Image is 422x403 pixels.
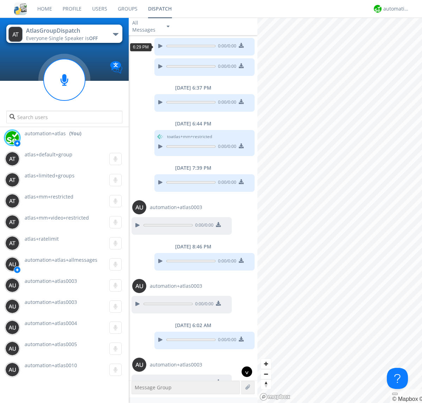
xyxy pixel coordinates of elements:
span: automation+atlas0003 [150,204,202,211]
img: d2d01cd9b4174d08988066c6d424eccd [374,5,382,13]
img: cddb5a64eb264b2086981ab96f4c1ba7 [14,2,27,15]
div: ^ [242,366,252,377]
span: automation+atlas0010 [25,362,77,369]
img: 373638.png [5,299,19,313]
div: AtlasGroupDispatch [26,27,105,35]
img: download media button [239,258,244,263]
iframe: Toggle Customer Support [387,368,408,389]
span: 0:00 / 0:00 [216,337,236,344]
span: automation+atlas [25,130,66,137]
img: download media button [239,63,244,68]
span: 0:00 / 0:00 [216,43,236,51]
img: 373638.png [8,27,23,42]
img: download media button [216,301,221,306]
img: download media button [216,379,221,384]
div: (You) [69,130,81,137]
img: 373638.png [5,257,19,271]
div: [DATE] 8:46 PM [129,243,257,250]
span: automation+atlas0003 [25,278,77,284]
span: 6:29 PM [133,45,149,50]
input: Search users [6,111,122,123]
button: Reset bearing to north [261,379,271,389]
div: [DATE] 6:37 PM [129,84,257,91]
img: 373638.png [5,236,19,250]
button: Zoom in [261,359,271,369]
img: 373638.png [5,152,19,166]
span: automation+atlas0003 [150,361,202,368]
img: download media button [239,179,244,184]
span: 0:00 / 0:00 [216,63,236,71]
span: Reset bearing to north [261,379,271,389]
img: 373638.png [5,173,19,187]
img: caret-down-sm.svg [167,26,170,27]
span: atlas+limited+groups [25,172,75,179]
span: atlas+ratelimit [25,235,59,242]
button: Toggle attribution [392,393,398,395]
img: 373638.png [5,320,19,334]
button: Zoom out [261,369,271,379]
div: [DATE] 7:39 PM [129,164,257,171]
img: download media button [216,222,221,227]
div: [DATE] 6:44 PM [129,120,257,127]
span: OFF [89,35,98,41]
span: automation+atlas+allmessages [25,256,97,263]
img: download media button [239,43,244,48]
img: 373638.png [132,200,146,214]
span: automation+atlas0003 [25,299,77,305]
div: automation+atlas [383,5,410,12]
div: Everyone · [26,35,105,42]
div: All Messages [132,19,160,33]
span: Single Speaker is [49,35,98,41]
span: automation+atlas0005 [25,341,77,347]
span: 0:00 / 0:00 [193,379,213,387]
img: download media button [239,337,244,342]
img: 373638.png [5,194,19,208]
span: 0:00 / 0:00 [216,258,236,266]
span: automation+atlas0004 [25,320,77,326]
button: AtlasGroupDispatchEveryone·Single Speaker isOFF [6,25,122,43]
a: Mapbox logo [260,393,290,401]
span: atlas+default+group [25,151,72,158]
img: Translation enabled [110,61,122,73]
span: atlas+mm+video+restricted [25,214,89,221]
span: 0:00 / 0:00 [216,179,236,187]
img: 373638.png [5,215,19,229]
img: 373638.png [5,342,19,356]
img: download media button [239,143,244,148]
img: download media button [239,99,244,104]
span: automation+atlas0003 [150,282,202,290]
img: 373638.png [5,278,19,292]
span: 0:00 / 0:00 [193,222,213,230]
img: 373638.png [132,358,146,372]
span: atlas+mm+restricted [25,193,73,200]
div: [DATE] 6:02 AM [129,322,257,329]
span: 0:00 / 0:00 [216,143,236,151]
span: 0:00 / 0:00 [216,99,236,107]
img: 373638.png [132,279,146,293]
span: to atlas+mm+restricted [167,134,212,140]
img: d2d01cd9b4174d08988066c6d424eccd [5,131,19,145]
img: 373638.png [5,363,19,377]
span: 0:00 / 0:00 [193,301,213,308]
a: Mapbox [392,396,418,402]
